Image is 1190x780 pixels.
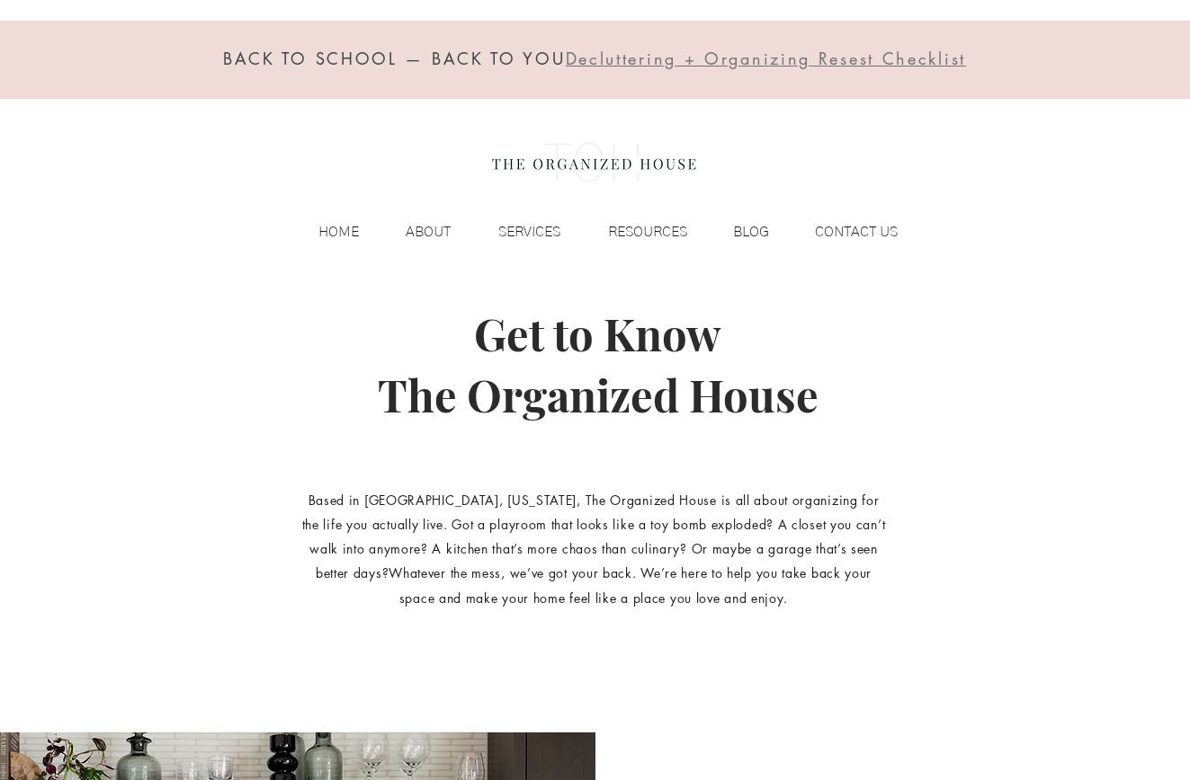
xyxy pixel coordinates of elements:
[569,218,696,245] a: RESOURCES
[155,303,1042,426] h1: Get to Know The Organized House
[599,218,696,245] p: RESOURCES
[389,564,872,606] span: Whatever the mess, we’ve got your back. We’re here to help you take back your space and make your...
[460,218,569,245] a: SERVICES
[397,218,460,245] p: ABOUT
[566,52,966,68] a: Decluttering + Organizing Resest Checklist
[696,218,778,245] a: BLOG
[282,218,368,245] a: HOME
[484,127,704,199] img: the organized house
[223,48,566,69] span: BACK TO SCHOOL — BACK TO YOU
[778,218,907,245] a: CONTACT US
[806,218,907,245] p: CONTACT US
[309,218,368,245] p: HOME
[566,48,966,69] span: Decluttering + Organizing Resest Checklist
[282,218,907,245] nav: Site
[724,218,778,245] p: BLOG
[368,218,460,245] a: ABOUT
[302,492,886,582] span: Based in [GEOGRAPHIC_DATA], [US_STATE], The Organized House is all about organizing for the life ...
[489,218,569,245] p: SERVICES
